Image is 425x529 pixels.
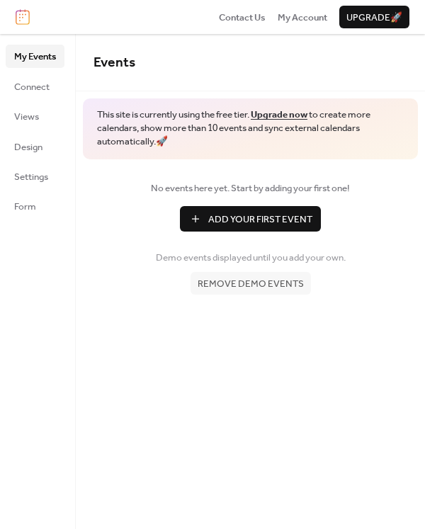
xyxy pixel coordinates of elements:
a: Design [6,135,64,158]
button: Upgrade🚀 [339,6,409,28]
span: My Events [14,50,56,64]
span: My Account [278,11,327,25]
a: Form [6,195,64,217]
span: Settings [14,170,48,184]
span: Views [14,110,39,124]
a: My Account [278,10,327,24]
span: Connect [14,80,50,94]
span: This site is currently using the free tier. to create more calendars, show more than 10 events an... [97,108,404,149]
span: Demo events displayed until you add your own. [156,251,346,265]
button: Remove demo events [191,272,311,295]
img: logo [16,9,30,25]
a: Views [6,105,64,127]
a: My Events [6,45,64,67]
span: Events [93,50,135,76]
span: Form [14,200,36,214]
span: Contact Us [219,11,266,25]
a: Contact Us [219,10,266,24]
a: Settings [6,165,64,188]
a: Connect [6,75,64,98]
span: No events here yet. Start by adding your first one! [93,181,407,195]
span: Upgrade 🚀 [346,11,402,25]
span: Design [14,140,42,154]
a: Add Your First Event [93,206,407,232]
a: Upgrade now [251,106,307,124]
span: Remove demo events [198,277,304,291]
button: Add Your First Event [180,206,321,232]
span: Add Your First Event [208,212,312,227]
